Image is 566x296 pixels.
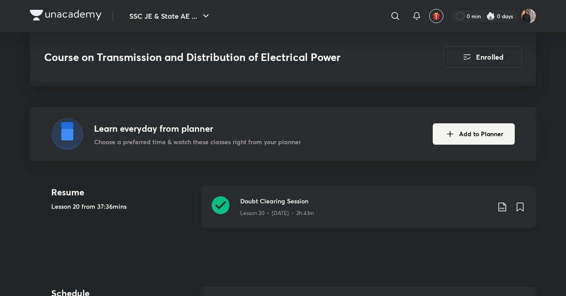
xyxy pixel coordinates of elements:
[429,9,443,23] button: avatar
[30,10,102,20] img: Company Logo
[240,196,490,206] h3: Doubt Clearing Session
[94,137,301,146] p: Choose a preferred time & watch these classes right from your planner
[521,8,536,24] img: Anish kumar
[44,51,393,64] h3: Course on Transmission and Distribution of Electrical Power
[94,122,301,135] h4: Learn everyday from planner
[486,12,495,20] img: streak
[432,12,440,20] img: avatar
[433,123,515,145] button: Add to Planner
[443,46,522,68] button: Enrolled
[240,209,314,217] p: Lesson 20 • [DATE] • 2h 43m
[51,202,194,211] h5: Lesson 20 from 37:36mins
[51,186,194,199] h4: Resume
[124,7,217,25] button: SSC JE & State AE ...
[201,186,536,239] a: Doubt Clearing SessionLesson 20 • [DATE] • 2h 43m
[30,10,102,23] a: Company Logo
